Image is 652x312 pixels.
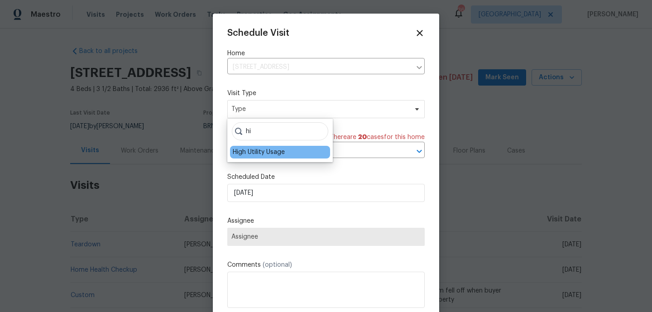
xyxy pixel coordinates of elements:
span: There are case s for this home [330,133,425,142]
div: High Utility Usage [233,148,285,157]
button: Open [413,145,426,158]
label: Assignee [227,216,425,226]
span: Assignee [231,233,421,240]
span: 20 [358,134,367,140]
span: Type [231,105,407,114]
input: M/D/YYYY [227,184,425,202]
label: Scheduled Date [227,173,425,182]
label: Visit Type [227,89,425,98]
span: (optional) [263,262,292,268]
span: Schedule Visit [227,29,289,38]
span: Close [415,28,425,38]
label: Home [227,49,425,58]
label: Comments [227,260,425,269]
input: Enter in an address [227,60,411,74]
